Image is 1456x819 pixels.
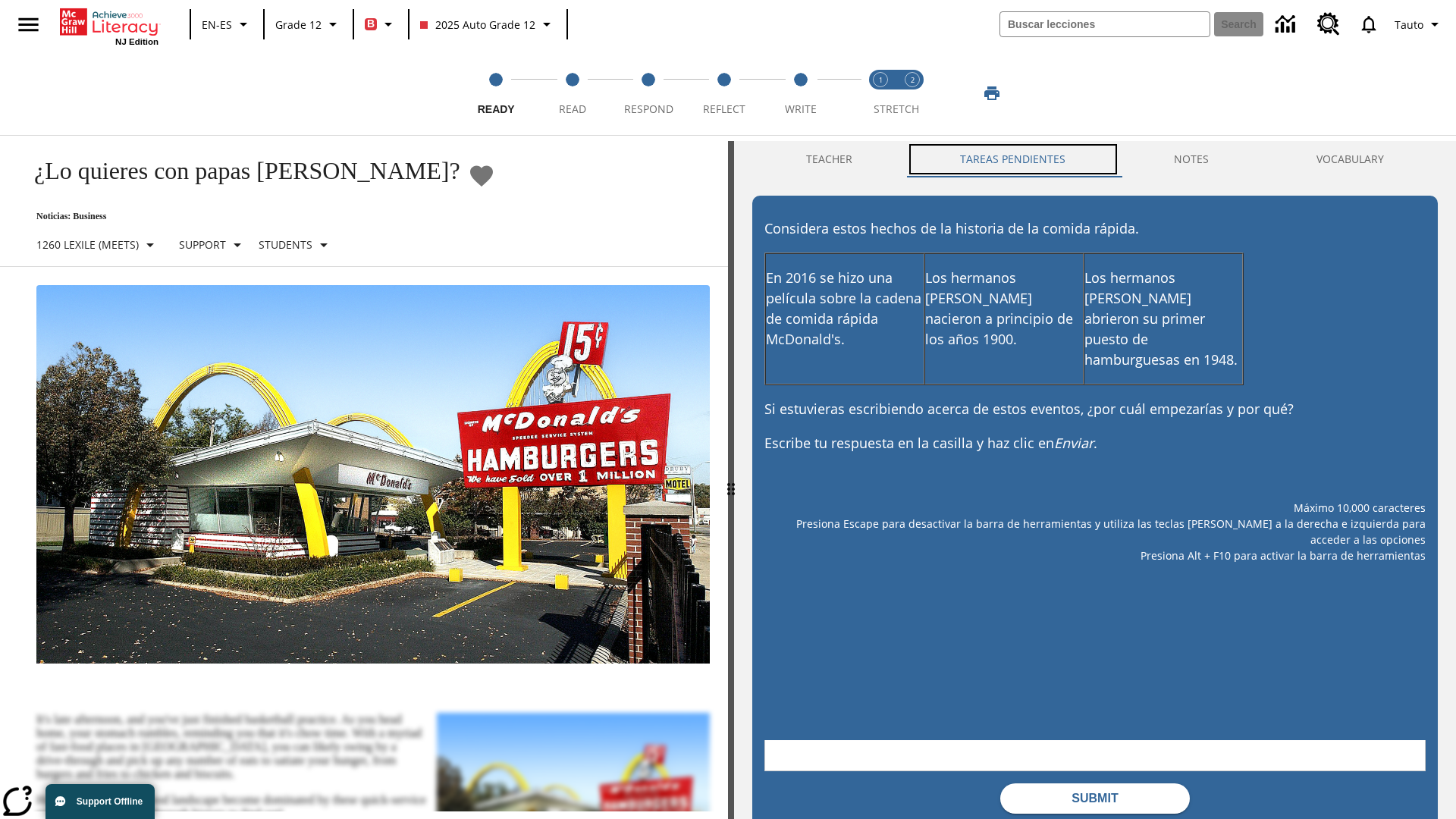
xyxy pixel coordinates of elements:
a: Centro de información [1266,4,1308,45]
span: STRETCH [874,102,919,116]
button: Añadir a mis Favoritas - ¿Lo quieres con papas fritas? [468,162,495,189]
span: B [367,14,375,33]
span: Support Offline [77,796,143,807]
p: Presiona Escape para desactivar la barra de herramientas y utiliza las teclas [PERSON_NAME] a la ... [764,516,1426,548]
p: Considera estos hechos de la historia de la comida rápida. [764,218,1426,239]
button: Grado: Grade 12, Elige un grado [269,11,348,38]
span: EN-ES [202,17,232,33]
p: Los hermanos [PERSON_NAME] nacieron a principio de los años 1900. [925,268,1083,350]
button: TAREAS PENDIENTES [906,141,1119,177]
p: Máximo 10,000 caracteres [764,500,1426,516]
button: Stretch Read step 1 of 2 [858,52,902,135]
span: Write [785,102,817,116]
a: Centro de recursos, Se abrirá en una pestaña nueva. [1308,4,1349,45]
button: Stretch Respond step 2 of 2 [890,52,934,135]
button: Ready step 1 of 5 [452,52,540,135]
button: Support Offline [45,784,155,819]
span: Tauto [1395,17,1423,33]
button: Read step 2 of 5 [528,52,616,135]
span: Ready [478,103,515,115]
img: One of the first McDonald's stores, with the iconic red sign and golden arches. [36,285,710,664]
button: Language: EN-ES, Selecciona un idioma [196,11,259,38]
div: Portada [60,5,158,46]
p: Escribe tu respuesta en la casilla y haz clic en . [764,433,1426,453]
em: Enviar [1054,434,1094,452]
p: Noticias: Business [18,211,495,222]
p: Presiona Alt + F10 para activar la barra de herramientas [764,548,1426,563]
div: activity [734,141,1456,819]
span: 2025 Auto Grade 12 [420,17,535,33]
div: Pulsa la tecla de intro o la barra espaciadora y luego presiona las flechas de derecha e izquierd... [728,141,734,819]
input: search field [1000,12,1210,36]
button: Class: 2025 Auto Grade 12, Selecciona una clase [414,11,562,38]
button: Write step 5 of 5 [757,52,845,135]
p: Si estuvieras escribiendo acerca de estos eventos, ¿por cuál empezarías y por qué? [764,399,1426,419]
span: Grade 12 [275,17,322,33]
button: Respond step 3 of 5 [604,52,692,135]
div: Instructional Panel Tabs [752,141,1438,177]
h1: ¿Lo quieres con papas [PERSON_NAME]? [18,157,460,185]
body: Máximo 10,000 caracteres Presiona Escape para desactivar la barra de herramientas y utiliza las t... [12,12,215,29]
text: 1 [879,75,883,85]
button: Perfil/Configuración [1389,11,1450,38]
span: Read [559,102,586,116]
button: Seleccione Lexile, 1260 Lexile (Meets) [30,231,165,259]
button: Submit [1000,783,1190,814]
text: 2 [911,75,915,85]
p: Students [259,237,312,253]
p: En 2016 se hizo una película sobre la cadena de comida rápida McDonald's. [766,268,924,350]
button: Seleccionar estudiante [253,231,339,259]
button: Abrir el menú lateral [6,2,51,47]
button: Teacher [752,141,906,177]
button: Tipo de apoyo, Support [173,231,253,259]
button: Boost El color de la clase es rojo. Cambiar el color de la clase. [359,11,403,38]
button: VOCABULARY [1263,141,1438,177]
span: Reflect [703,102,745,116]
span: NJ Edition [115,37,158,46]
p: Los hermanos [PERSON_NAME] abrieron su primer puesto de hamburguesas en 1948. [1084,268,1242,370]
span: Respond [624,102,673,116]
p: 1260 Lexile (Meets) [36,237,139,253]
button: NOTES [1120,141,1263,177]
button: Reflect step 4 of 5 [680,52,768,135]
a: Notificaciones [1349,5,1389,44]
p: Support [179,237,226,253]
button: Imprimir [968,80,1016,107]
